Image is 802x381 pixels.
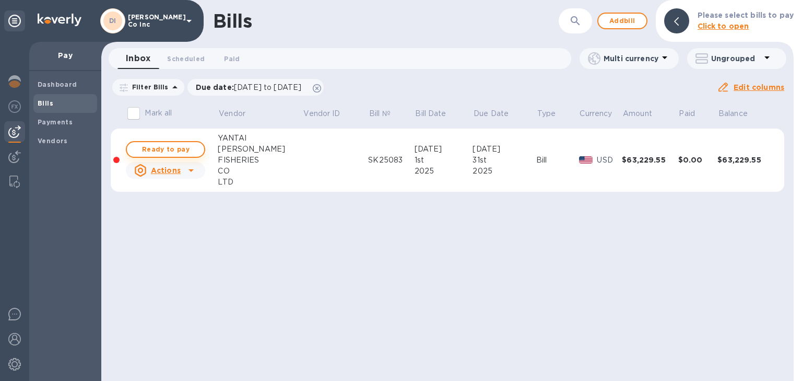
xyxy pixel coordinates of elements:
span: Scheduled [167,53,205,64]
div: [DATE] [473,144,536,155]
div: [DATE] [415,144,473,155]
div: Bill [536,155,579,166]
span: Bill Date [415,108,459,119]
p: Filter Bills [128,83,169,91]
p: USD [597,155,622,166]
p: Bill № [369,108,391,119]
p: Currency [580,108,612,119]
p: Ungrouped [711,53,761,64]
b: Click to open [698,22,749,30]
b: DI [109,17,116,25]
button: Ready to pay [126,141,205,158]
p: Type [537,108,556,119]
span: Inbox [126,51,150,66]
u: Actions [151,166,181,175]
button: Addbill [597,13,647,29]
p: Pay [38,50,93,61]
p: Due date : [196,82,307,93]
span: Ready to pay [135,143,196,156]
b: Dashboard [38,80,77,88]
span: Due Date [474,108,522,119]
p: Mark all [145,108,172,119]
div: Unpin categories [4,10,25,31]
span: Vendor ID [303,108,353,119]
p: Vendor ID [303,108,340,119]
span: Add bill [607,15,638,27]
span: Paid [679,108,709,119]
h1: Bills [213,10,252,32]
div: Due date:[DATE] to [DATE] [187,79,324,96]
div: FISHERIES [218,155,302,166]
b: Payments [38,118,73,126]
p: Multi currency [604,53,658,64]
span: Vendor [219,108,259,119]
div: 2025 [473,166,536,177]
p: Bill Date [415,108,446,119]
p: [PERSON_NAME] Co inc [128,14,180,28]
span: [DATE] to [DATE] [234,83,301,91]
u: Edit columns [734,83,784,91]
div: 1st [415,155,473,166]
div: YANTAI [218,133,302,144]
div: 2025 [415,166,473,177]
div: $63,229.55 [717,155,774,165]
p: Due Date [474,108,509,119]
span: Paid [224,53,240,64]
span: Balance [718,108,761,119]
div: LTD [218,177,302,188]
div: 31st [473,155,536,166]
span: Bill № [369,108,404,119]
span: Type [537,108,570,119]
b: Bills [38,99,53,107]
img: Logo [38,14,81,26]
img: USD [579,156,593,164]
div: $0.00 [678,155,718,165]
b: Vendors [38,137,68,145]
p: Vendor [219,108,245,119]
p: Balance [718,108,748,119]
div: $63,229.55 [622,155,678,165]
div: CO [218,166,302,177]
img: Foreign exchange [8,100,21,113]
span: Amount [623,108,666,119]
p: Paid [679,108,695,119]
div: [PERSON_NAME] [218,144,302,155]
p: Amount [623,108,652,119]
div: SK25083 [368,155,414,166]
b: Please select bills to pay [698,11,794,19]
